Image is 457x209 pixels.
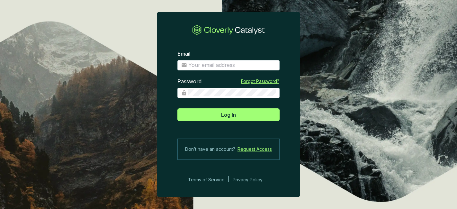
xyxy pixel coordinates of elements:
[233,176,271,184] a: Privacy Policy
[177,108,280,121] button: Log In
[188,62,276,69] input: Email
[237,145,272,153] a: Request Access
[186,176,225,184] a: Terms of Service
[241,78,279,85] a: Forgot Password?
[177,78,202,85] label: Password
[177,50,190,58] label: Email
[221,111,236,119] span: Log In
[228,176,229,184] div: |
[188,89,276,96] input: Password
[185,145,235,153] span: Don’t have an account?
